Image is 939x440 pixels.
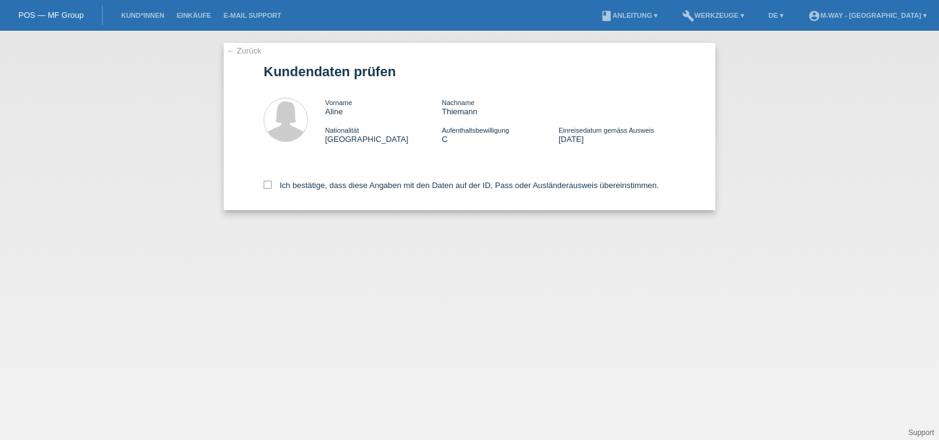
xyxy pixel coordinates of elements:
span: Aufenthaltsbewilligung [442,127,509,134]
div: Thiemann [442,98,559,116]
label: Ich bestätige, dass diese Angaben mit den Daten auf der ID, Pass oder Ausländerausweis übereinsti... [264,181,659,190]
a: account_circlem-way - [GEOGRAPHIC_DATA] ▾ [802,12,933,19]
div: Aline [325,98,442,116]
a: Einkäufe [170,12,217,19]
a: E-Mail Support [218,12,288,19]
span: Einreisedatum gemäss Ausweis [559,127,654,134]
a: ← Zurück [227,46,261,55]
i: account_circle [808,10,820,22]
div: [GEOGRAPHIC_DATA] [325,125,442,144]
a: buildWerkzeuge ▾ [676,12,750,19]
i: build [682,10,694,22]
span: Vorname [325,99,352,106]
a: Support [908,428,934,437]
a: Kund*innen [115,12,170,19]
h1: Kundendaten prüfen [264,64,675,79]
a: POS — MF Group [18,10,84,20]
a: bookAnleitung ▾ [594,12,664,19]
a: DE ▾ [763,12,790,19]
div: C [442,125,559,144]
i: book [600,10,613,22]
span: Nationalität [325,127,359,134]
div: [DATE] [559,125,675,144]
span: Nachname [442,99,474,106]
